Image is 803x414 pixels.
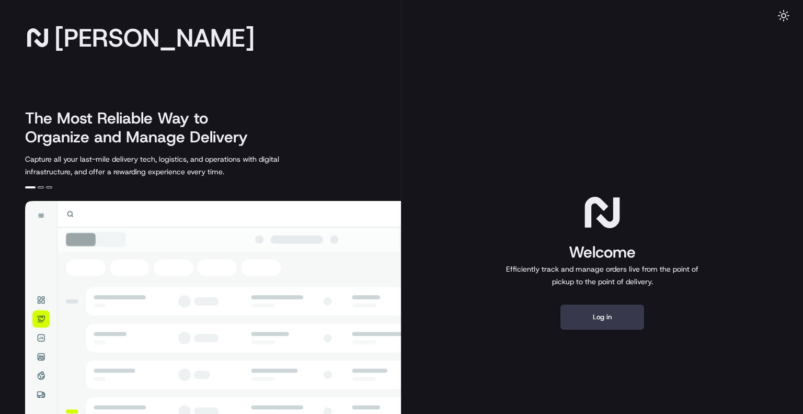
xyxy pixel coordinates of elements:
p: Efficiently track and manage orders live from the point of pickup to the point of delivery. [502,263,703,288]
button: Log in [560,305,644,330]
span: [PERSON_NAME] [54,27,255,48]
h2: The Most Reliable Way to Organize and Manage Delivery [25,109,259,147]
p: Capture all your last-mile delivery tech, logistics, and operations with digital infrastructure, ... [25,153,326,178]
h1: Welcome [502,242,703,263]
